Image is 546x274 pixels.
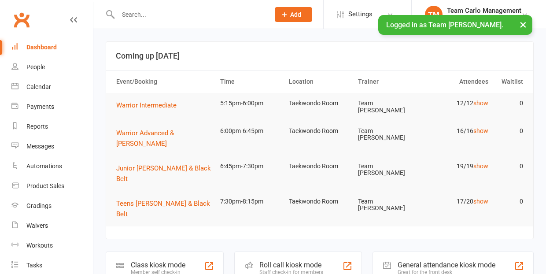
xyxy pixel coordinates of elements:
div: Automations [26,163,62,170]
a: Product Sales [11,176,93,196]
div: Team [PERSON_NAME] [447,15,521,22]
div: Roll call kiosk mode [259,261,323,269]
button: Junior [PERSON_NAME] & Black Belt [116,163,212,184]
th: Event/Booking [112,70,216,93]
td: Team [PERSON_NAME] [354,156,423,184]
span: Add [290,11,301,18]
a: Calendar [11,77,93,97]
a: show [473,100,488,107]
a: show [473,127,488,134]
td: Taekwondo Room [285,93,354,114]
span: Junior [PERSON_NAME] & Black Belt [116,164,211,183]
th: Trainer [354,70,423,93]
div: Team Carlo Management [447,7,521,15]
div: General attendance kiosk mode [398,261,495,269]
td: 0 [492,191,527,212]
button: Warrior Advanced & [PERSON_NAME] [116,128,212,149]
td: 7:30pm-8:15pm [216,191,285,212]
td: Taekwondo Room [285,121,354,141]
a: Automations [11,156,93,176]
th: Time [216,70,285,93]
a: show [473,198,488,205]
div: Tasks [26,262,42,269]
span: Warrior Intermediate [116,101,177,109]
div: Gradings [26,202,52,209]
a: Waivers [11,216,93,236]
a: People [11,57,93,77]
div: Workouts [26,242,53,249]
button: × [515,15,531,34]
button: Warrior Intermediate [116,100,183,111]
td: 0 [492,121,527,141]
td: 6:00pm-6:45pm [216,121,285,141]
span: Settings [348,4,373,24]
a: show [473,163,488,170]
td: Team [PERSON_NAME] [354,121,423,148]
span: Warrior Advanced & [PERSON_NAME] [116,129,174,148]
div: Dashboard [26,44,57,51]
div: Waivers [26,222,48,229]
td: 0 [492,93,527,114]
a: Workouts [11,236,93,255]
td: 12/12 [423,93,492,114]
div: Payments [26,103,54,110]
div: TM [425,6,443,23]
button: Add [275,7,312,22]
div: Reports [26,123,48,130]
div: Class kiosk mode [131,261,185,269]
td: 5:15pm-6:00pm [216,93,285,114]
a: Clubworx [11,9,33,31]
th: Waitlist [492,70,527,93]
td: 0 [492,156,527,177]
th: Attendees [423,70,492,93]
td: 19/19 [423,156,492,177]
span: Logged in as Team [PERSON_NAME]. [386,21,503,29]
td: 6:45pm-7:30pm [216,156,285,177]
input: Search... [115,8,263,21]
td: Team [PERSON_NAME] [354,191,423,219]
span: Teens [PERSON_NAME] & Black Belt [116,200,210,218]
th: Location [285,70,354,93]
div: Product Sales [26,182,64,189]
a: Messages [11,137,93,156]
div: Calendar [26,83,51,90]
td: 17/20 [423,191,492,212]
td: Taekwondo Room [285,156,354,177]
button: Teens [PERSON_NAME] & Black Belt [116,198,212,219]
td: 16/16 [423,121,492,141]
a: Dashboard [11,37,93,57]
a: Gradings [11,196,93,216]
td: Team [PERSON_NAME] [354,93,423,121]
div: Messages [26,143,54,150]
td: Taekwondo Room [285,191,354,212]
a: Reports [11,117,93,137]
a: Payments [11,97,93,117]
div: People [26,63,45,70]
h3: Coming up [DATE] [116,52,524,60]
